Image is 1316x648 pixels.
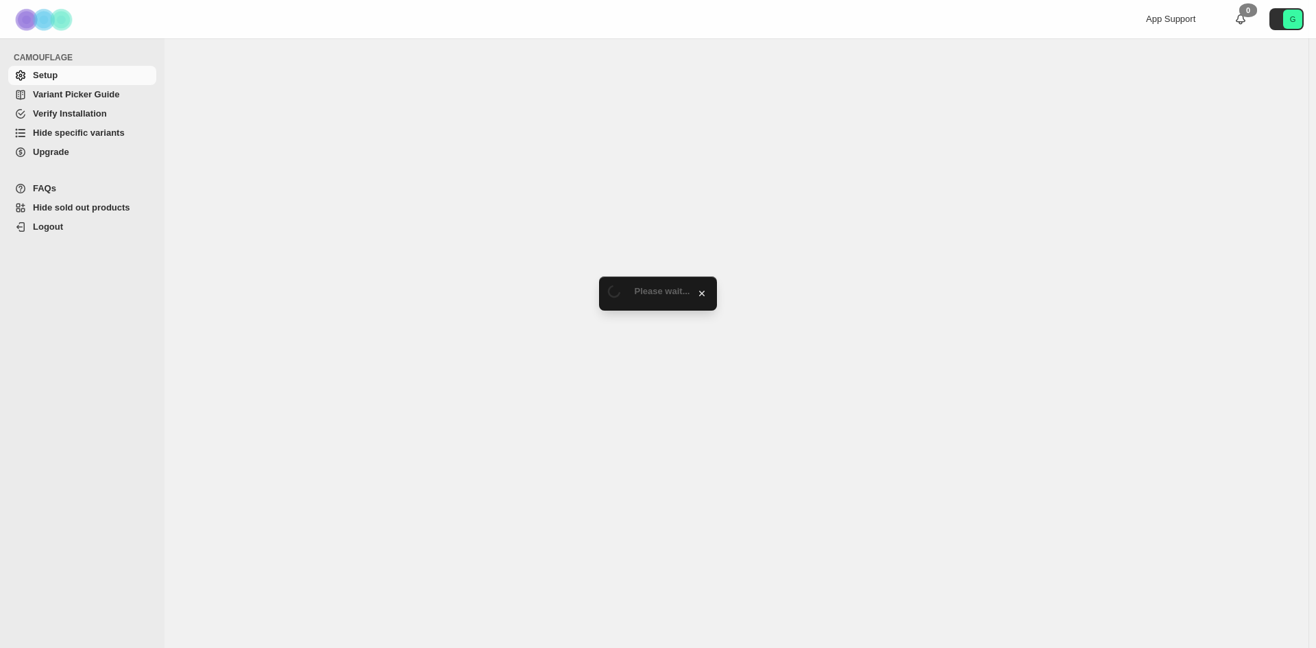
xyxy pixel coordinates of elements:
[8,66,156,85] a: Setup
[1290,15,1296,23] text: G
[1146,14,1195,24] span: App Support
[8,198,156,217] a: Hide sold out products
[33,221,63,232] span: Logout
[33,183,56,193] span: FAQs
[1239,3,1257,17] div: 0
[8,85,156,104] a: Variant Picker Guide
[1234,12,1247,26] a: 0
[635,286,690,296] span: Please wait...
[33,70,58,80] span: Setup
[8,143,156,162] a: Upgrade
[8,217,156,237] a: Logout
[1283,10,1302,29] span: Avatar with initials G
[8,104,156,123] a: Verify Installation
[33,89,119,99] span: Variant Picker Guide
[11,1,80,38] img: Camouflage
[33,128,125,138] span: Hide specific variants
[14,52,158,63] span: CAMOUFLAGE
[1269,8,1304,30] button: Avatar with initials G
[33,108,107,119] span: Verify Installation
[33,202,130,213] span: Hide sold out products
[8,179,156,198] a: FAQs
[8,123,156,143] a: Hide specific variants
[33,147,69,157] span: Upgrade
